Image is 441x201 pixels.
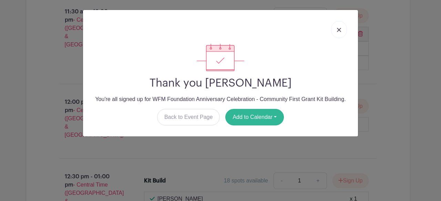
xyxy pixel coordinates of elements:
[337,28,341,32] img: close_button-5f87c8562297e5c2d7936805f587ecaba9071eb48480494691a3f1689db116b3.svg
[157,109,220,125] a: Back to Event Page
[89,77,352,90] h2: Thank you [PERSON_NAME]
[225,109,284,125] button: Add to Calendar
[89,95,352,103] p: You're all signed up for WFM Foundation Anniversary Celebration - Community First Grant Kit Build...
[197,44,244,71] img: signup_complete-c468d5dda3e2740ee63a24cb0ba0d3ce5d8a4ecd24259e683200fb1569d990c8.svg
